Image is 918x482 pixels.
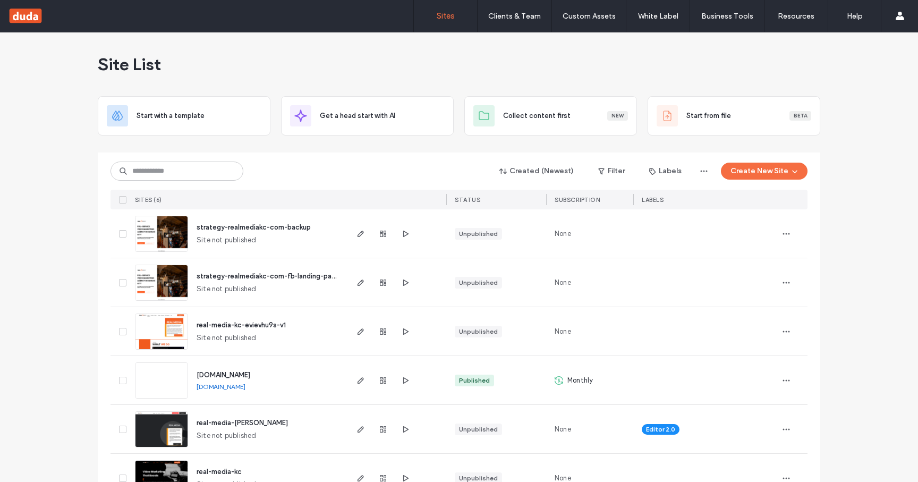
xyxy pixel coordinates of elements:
[503,111,571,121] span: Collect content first
[778,12,814,21] label: Resources
[607,111,628,121] div: New
[567,375,593,386] span: Monthly
[459,376,490,385] div: Published
[459,229,498,239] div: Unpublished
[197,235,257,246] span: Site not published
[197,371,250,379] a: [DOMAIN_NAME]
[789,111,811,121] div: Beta
[555,326,571,337] span: None
[555,229,571,239] span: None
[437,11,455,21] label: Sites
[642,196,664,204] span: LABELS
[137,111,205,121] span: Start with a template
[646,425,675,434] span: Editor 2.0
[555,277,571,288] span: None
[588,163,635,180] button: Filter
[197,223,311,231] a: strategy-realmediakc-com-backup
[555,196,600,204] span: SUBSCRIPTION
[464,96,637,136] div: Collect content firstNew
[197,430,257,441] span: Site not published
[847,12,863,21] label: Help
[98,54,161,75] span: Site List
[197,333,257,343] span: Site not published
[638,12,678,21] label: White Label
[135,196,162,204] span: SITES (6)
[197,321,286,329] a: real-media-kc-evievhu9s-v1
[98,96,270,136] div: Start with a template
[490,163,583,180] button: Created (Newest)
[488,12,541,21] label: Clients & Team
[197,468,242,476] a: real-media-kc
[640,163,691,180] button: Labels
[197,419,288,427] a: real-media-[PERSON_NAME]
[721,163,807,180] button: Create New Site
[455,196,480,204] span: STATUS
[197,272,340,280] a: strategy-realmediakc-com-fb-landing-page
[701,12,753,21] label: Business Tools
[320,111,395,121] span: Get a head start with AI
[555,424,571,435] span: None
[459,327,498,336] div: Unpublished
[648,96,820,136] div: Start from fileBeta
[686,111,731,121] span: Start from file
[459,278,498,287] div: Unpublished
[197,284,257,294] span: Site not published
[563,12,616,21] label: Custom Assets
[281,96,454,136] div: Get a head start with AI
[459,425,498,434] div: Unpublished
[197,383,245,391] a: [DOMAIN_NAME]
